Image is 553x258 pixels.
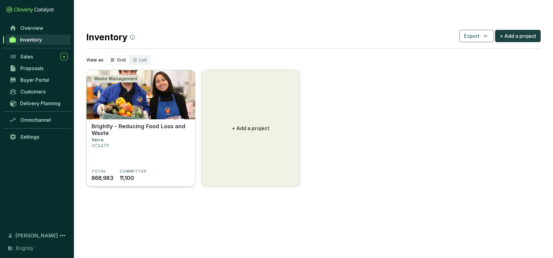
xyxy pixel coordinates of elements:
span: 868,983 [91,174,113,182]
button: Export [459,30,494,42]
a: Proposals [6,63,71,73]
span: Grid [117,57,126,62]
span: TOTAL [91,169,107,174]
span: Overview [20,25,43,31]
span: 11,100 [120,174,134,182]
a: Settings [6,132,71,142]
h2: Inventory [86,31,135,44]
a: Brightly - Reducing Food Loss and Waste Waste ManagementBrightly - Reducing Food Loss and WasteVe... [86,70,195,187]
a: Overview [6,23,71,33]
span: COMMITTED [120,169,147,174]
p: + Add a project [232,125,269,132]
a: Inventory [6,34,71,45]
span: Export [464,32,479,40]
span: Customers [20,89,46,95]
p: Brightly - Reducing Food Loss and Waste [91,123,190,137]
a: Sales [6,51,71,62]
span: Delivery Planning [20,100,60,106]
a: Buyer Portal [6,75,71,85]
span: List [139,57,147,62]
a: Delivery Planning [6,98,71,108]
img: Brightly - Reducing Food Loss and Waste [87,70,195,119]
span: Proposals [20,65,43,71]
span: Settings [20,134,39,140]
p: View as [86,57,104,63]
span: Buyer Portal [20,77,49,83]
a: Customers [6,86,71,97]
a: Omnichannel [6,115,71,125]
span: Sales [20,54,33,60]
span: Brightly [16,244,34,252]
span: [PERSON_NAME] [15,232,58,239]
button: + Add a project [495,30,541,42]
span: Omnichannel [20,117,51,123]
span: Inventory [20,37,42,43]
div: Waste Management [91,75,140,82]
button: + Add a project [201,70,300,187]
p: Verra [91,137,104,142]
div: segmented control [106,55,151,65]
span: + Add a project [500,32,536,40]
p: VCS4711 [91,143,109,148]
